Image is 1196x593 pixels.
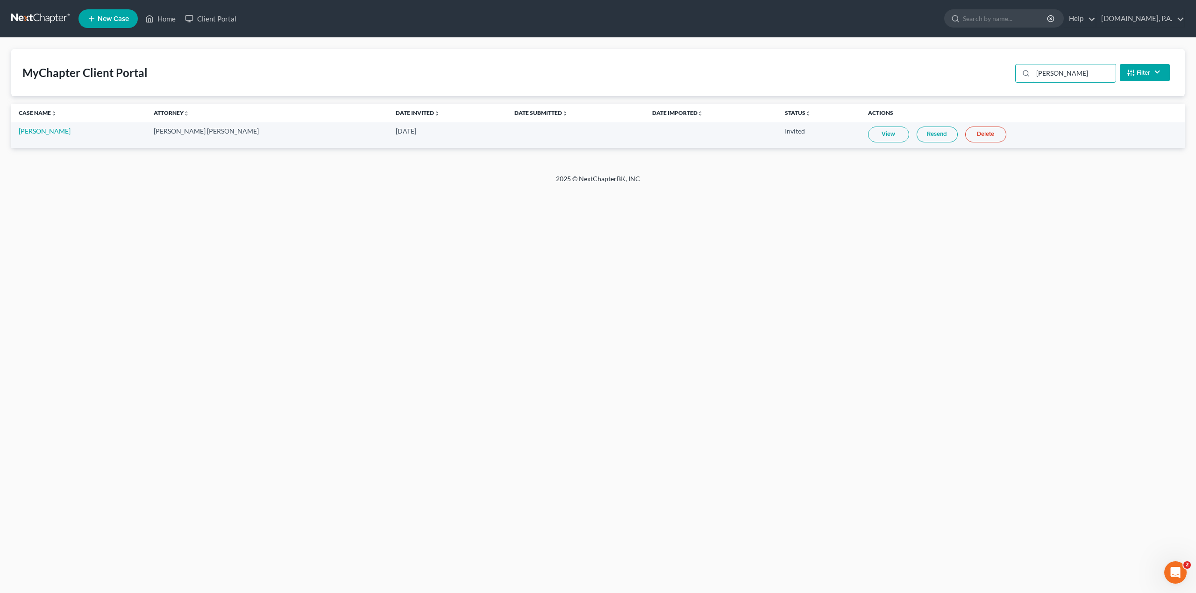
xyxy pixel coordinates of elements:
[19,127,71,135] a: [PERSON_NAME]
[965,127,1006,142] a: Delete
[917,127,958,142] a: Resend
[51,111,57,116] i: unfold_more
[861,104,1185,122] th: Actions
[698,111,703,116] i: unfold_more
[1164,561,1187,584] iframe: Intercom live chat
[785,109,811,116] a: Statusunfold_more
[154,109,189,116] a: Attorneyunfold_more
[146,122,389,148] td: [PERSON_NAME] [PERSON_NAME]
[963,10,1048,27] input: Search by name...
[332,174,864,191] div: 2025 © NextChapterBK, INC
[652,109,703,116] a: Date Importedunfold_more
[1064,10,1096,27] a: Help
[141,10,180,27] a: Home
[396,109,440,116] a: Date Invitedunfold_more
[562,111,568,116] i: unfold_more
[184,111,189,116] i: unfold_more
[1096,10,1184,27] a: [DOMAIN_NAME], P.A.
[19,109,57,116] a: Case Nameunfold_more
[1120,64,1170,81] button: Filter
[180,10,241,27] a: Client Portal
[396,127,416,135] span: [DATE]
[777,122,861,148] td: Invited
[805,111,811,116] i: unfold_more
[22,65,148,80] div: MyChapter Client Portal
[868,127,909,142] a: View
[514,109,568,116] a: Date Submittedunfold_more
[1183,561,1191,569] span: 2
[1033,64,1116,82] input: Search...
[434,111,440,116] i: unfold_more
[98,15,129,22] span: New Case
